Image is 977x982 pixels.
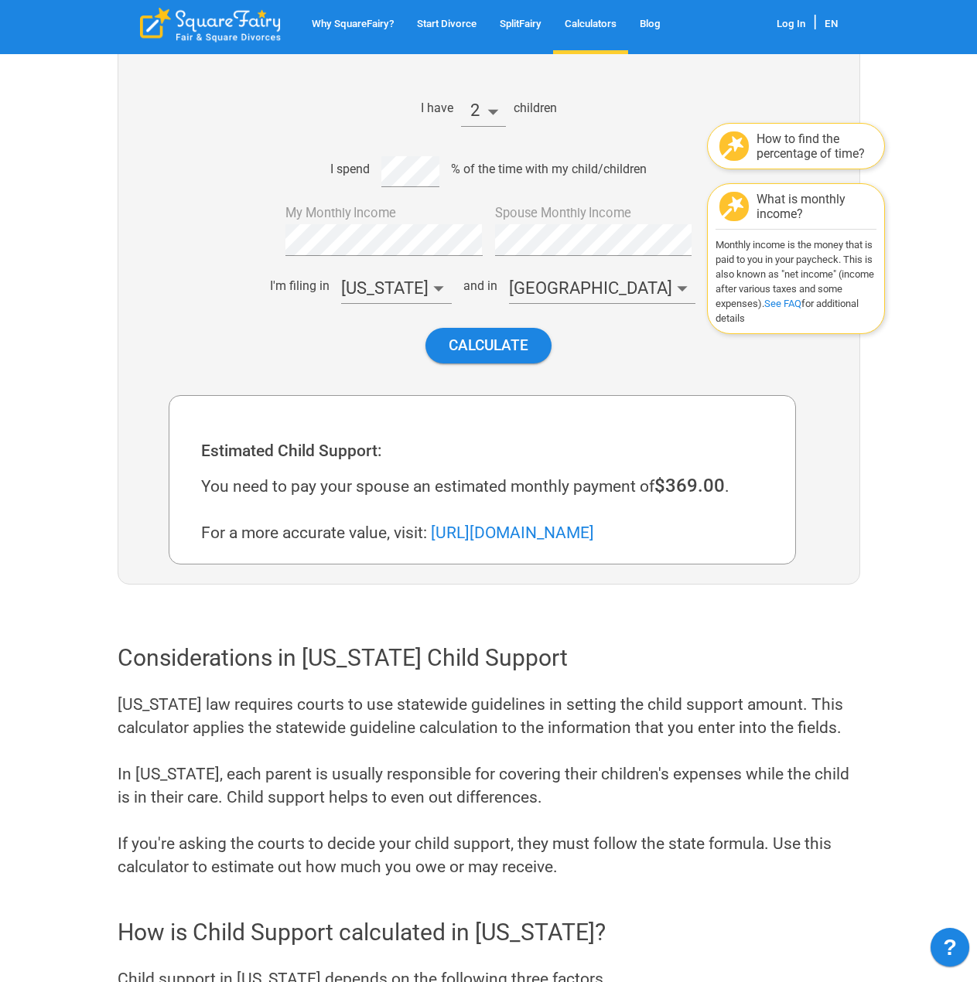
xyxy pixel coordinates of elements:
a: SplitFairy [488,15,553,33]
div: [US_STATE] [341,273,452,305]
label: Spouse Monthly Income [495,204,631,223]
div: How is Child Support calculated in [US_STATE]? [118,917,860,948]
div: I'm filing in [270,278,330,293]
div: You need to pay your spouse an estimated monthly payment of . For a more accurate value, visit: [201,474,777,544]
div: [GEOGRAPHIC_DATA] [509,273,695,305]
span: | [805,12,825,31]
div: 2 [461,95,506,127]
a: Calculators [553,15,628,33]
div: I have [421,101,453,115]
a: Log In [777,18,805,29]
span: $369.00 [654,475,725,496]
a: Start Divorce [405,15,488,33]
button: Calculate [425,328,552,363]
div: SquareFairy Logo [140,8,281,43]
div: % of the time with my child/children [451,162,647,176]
div: What is monthly income? [757,192,873,221]
iframe: JSD widget [923,920,977,982]
div: children [514,101,557,115]
div: and in [463,278,497,293]
a: [URL][DOMAIN_NAME] [431,523,594,542]
div: I spend [330,162,370,176]
div: EN [825,14,838,33]
a: See FAQ [764,298,801,309]
div: Estimated Child Support: [201,439,777,462]
div: Monthly income is the money that is paid to you in your paycheck. This is also known as "net inco... [716,229,876,326]
div: How to find the percentage of time? [757,131,873,161]
div: Considerations in [US_STATE] Child Support [118,643,860,673]
div: [US_STATE] law requires courts to use statewide guidelines in setting the child support amount. T... [118,693,860,878]
a: Why SquareFairy? [300,15,405,33]
label: My Monthly Income [285,204,396,223]
a: Blog [628,15,672,33]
